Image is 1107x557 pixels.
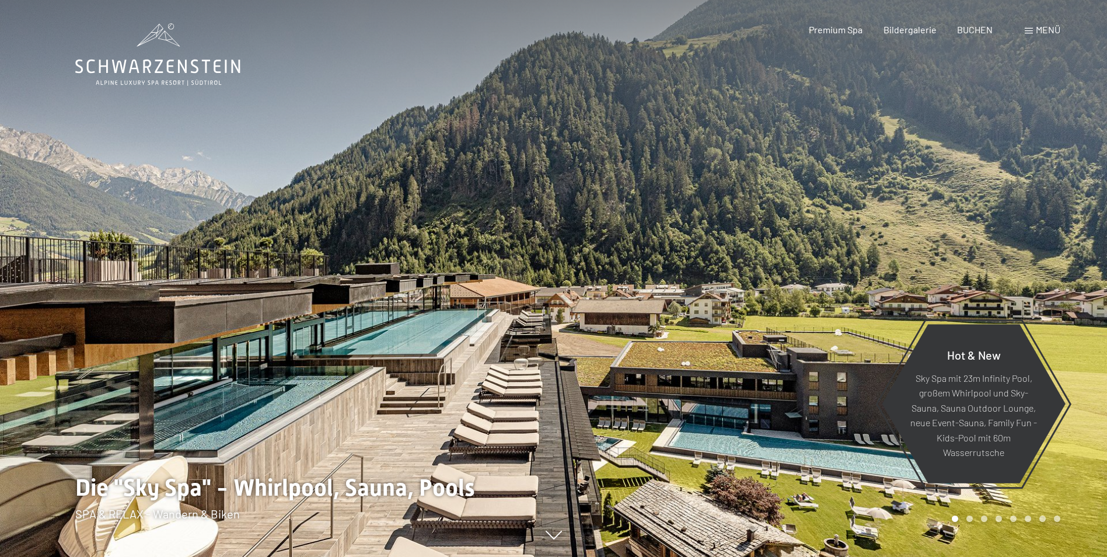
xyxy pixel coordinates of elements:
a: Bildergalerie [883,24,937,35]
div: Carousel Page 5 [1010,516,1017,522]
span: Hot & New [947,347,1001,361]
div: Carousel Page 4 [996,516,1002,522]
div: Carousel Page 2 [966,516,973,522]
p: Sky Spa mit 23m Infinity Pool, großem Whirlpool und Sky-Sauna, Sauna Outdoor Lounge, neue Event-S... [910,370,1037,460]
a: Hot & New Sky Spa mit 23m Infinity Pool, großem Whirlpool und Sky-Sauna, Sauna Outdoor Lounge, ne... [881,323,1066,484]
a: Premium Spa [809,24,862,35]
div: Carousel Pagination [948,516,1060,522]
div: Carousel Page 6 [1025,516,1031,522]
a: BUCHEN [957,24,993,35]
div: Carousel Page 8 [1054,516,1060,522]
div: Carousel Page 3 [981,516,987,522]
div: Carousel Page 7 [1039,516,1046,522]
span: Menü [1036,24,1060,35]
div: Carousel Page 1 (Current Slide) [952,516,958,522]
